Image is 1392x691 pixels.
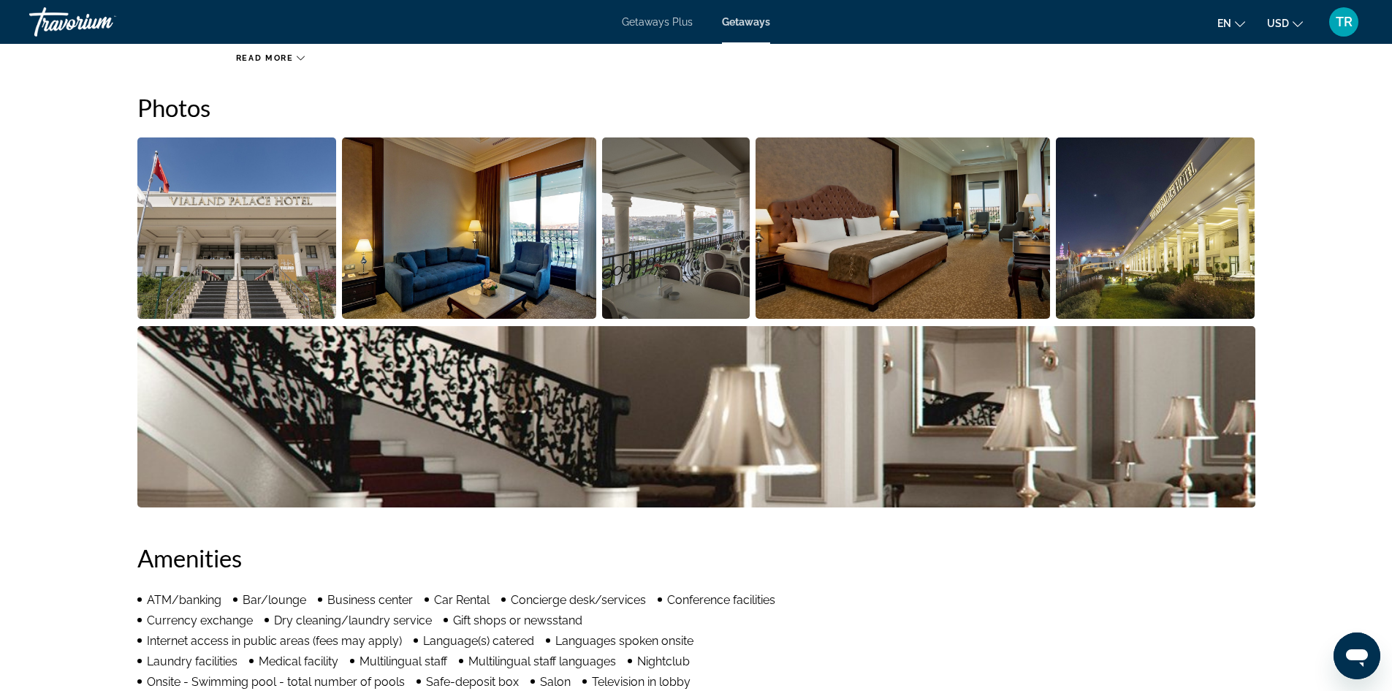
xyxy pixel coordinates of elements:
button: Open full-screen image slider [756,137,1050,320]
span: Laundry facilities [147,654,237,668]
span: Television in lobby [592,675,691,689]
span: Medical facility [259,654,338,668]
h2: Photos [137,93,1255,122]
span: Safe-deposit box [426,675,519,689]
a: Getaways Plus [622,16,693,28]
span: Currency exchange [147,613,253,627]
span: USD [1267,18,1289,29]
span: Multilingual staff [360,654,447,668]
span: Languages spoken onsite [555,634,693,648]
button: Change language [1217,12,1245,34]
span: TR [1336,15,1353,29]
a: Getaways [722,16,770,28]
button: User Menu [1325,7,1363,37]
span: ATM/banking [147,593,221,607]
iframe: Button to launch messaging window [1334,633,1380,679]
a: Travorium [29,3,175,41]
button: Open full-screen image slider [602,137,750,320]
span: Language(s) catered [423,634,534,648]
span: Dry cleaning/laundry service [274,613,432,627]
button: Open full-screen image slider [342,137,596,320]
button: Change currency [1267,12,1303,34]
button: Read more [236,53,305,64]
span: Conference facilities [667,593,775,607]
span: Salon [540,675,571,689]
span: Gift shops or newsstand [453,613,582,627]
span: en [1217,18,1231,29]
button: Open full-screen image slider [1056,137,1255,320]
span: Car Rental [434,593,490,607]
span: Bar/lounge [243,593,306,607]
span: Multilingual staff languages [468,654,616,668]
span: Internet access in public areas (fees may apply) [147,634,402,648]
span: Business center [327,593,413,607]
button: Open full-screen image slider [137,137,337,320]
span: Nightclub [637,654,690,668]
span: Onsite - Swimming pool - total number of pools [147,675,405,689]
h2: Amenities [137,543,1255,573]
span: Read more [236,53,294,63]
button: Open full-screen image slider [137,325,1255,508]
span: Concierge desk/services [511,593,646,607]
